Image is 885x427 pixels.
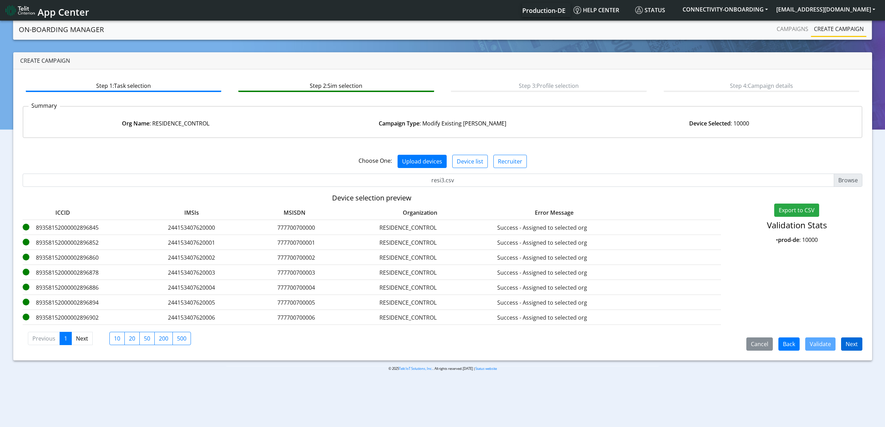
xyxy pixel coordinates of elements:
[635,6,643,14] img: status.svg
[632,3,678,17] a: Status
[373,313,443,322] label: RESIDENCE_CONTROL
[359,157,392,165] span: Choose One:
[256,313,336,322] label: 777700700006
[678,3,772,16] button: CONNECTIVITY-ONBOARDING
[23,253,103,262] label: 89358152000002896860
[373,223,443,232] label: RESIDENCE_CONTROL
[256,298,336,307] label: 777700700005
[139,253,244,262] label: 244153407620002
[475,366,497,371] a: Status website
[805,337,836,351] button: Validate
[23,238,103,247] label: 89358152000002896852
[574,6,619,14] span: Help center
[23,283,103,292] label: 89358152000002896886
[26,79,221,92] btn: Step 1: Task selection
[23,194,721,202] h5: Device selection preview
[490,223,594,232] label: Success - Assigned to selected org
[139,313,244,322] label: 244153407620006
[373,253,443,262] label: RESIDENCE_CONTROL
[778,337,800,351] button: Back
[23,223,103,232] label: 89358152000002896845
[490,208,594,217] label: Error Message
[398,155,447,168] button: Upload devices
[139,332,155,345] label: 50
[172,332,191,345] label: 500
[304,119,581,128] div: : Modify Existing [PERSON_NAME]
[38,6,89,18] span: App Center
[373,238,443,247] label: RESIDENCE_CONTROL
[139,283,244,292] label: 244153407620004
[379,120,420,127] strong: Campaign Type
[774,204,819,217] button: Export to CSV
[139,223,244,232] label: 244153407620000
[490,298,594,307] label: Success - Assigned to selected org
[256,253,336,262] label: 777700700002
[841,337,862,351] button: Next
[139,208,244,217] label: IMSIs
[6,3,88,18] a: App Center
[23,268,103,277] label: 89358152000002896878
[772,3,879,16] button: [EMAIL_ADDRESS][DOMAIN_NAME]
[452,155,488,168] button: Device list
[154,332,173,345] label: 200
[373,268,443,277] label: RESIDENCE_CONTROL
[490,238,594,247] label: Success - Assigned to selected org
[373,283,443,292] label: RESIDENCE_CONTROL
[774,22,811,36] a: Campaigns
[13,52,872,69] div: Create campaign
[581,119,857,128] div: : 10000
[23,313,103,322] label: 89358152000002896902
[109,332,125,345] label: 10
[256,268,336,277] label: 777700700003
[490,313,594,322] label: Success - Assigned to selected org
[256,238,336,247] label: 777700700001
[28,119,304,128] div: : RESIDENCE_CONTROL
[811,22,867,36] a: Create campaign
[778,236,799,244] strong: prod-de
[238,79,434,92] btn: Step 2: Sim selection
[490,283,594,292] label: Success - Assigned to selected org
[635,6,665,14] span: Status
[689,120,731,127] strong: Device Selected
[522,3,565,17] a: Your current platform instance
[139,238,244,247] label: 244153407620001
[574,6,581,14] img: knowledge.svg
[490,268,594,277] label: Success - Assigned to selected org
[139,268,244,277] label: 244153407620003
[451,79,646,92] btn: Step 3: Profile selection
[23,298,103,307] label: 89358152000002896894
[71,332,93,345] a: Next
[6,5,35,16] img: logo-telit-cinterion-gw-new.png
[139,298,244,307] label: 244153407620005
[571,3,632,17] a: Help center
[256,223,336,232] label: 777700700000
[256,283,336,292] label: 777700700004
[19,23,104,37] a: On-Boarding Manager
[522,6,565,15] span: Production-DE
[746,337,773,351] button: Cancel
[124,332,140,345] label: 20
[490,253,594,262] label: Success - Assigned to selected org
[399,366,433,371] a: Telit IoT Solutions, Inc.
[60,332,72,345] a: 1
[122,120,149,127] strong: Org Name
[493,155,527,168] button: Recruiter
[731,220,863,230] h4: Validation Stats
[731,236,863,244] p: • : 10000
[256,208,322,217] label: MSISDN
[664,79,859,92] btn: Step 4: Campaign details
[23,208,103,217] label: ICCID
[373,208,443,217] label: Organization
[373,298,443,307] label: RESIDENCE_CONTROL
[29,101,60,110] p: Summary
[226,366,659,371] p: © 2025 . All rights reserved.[DATE] |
